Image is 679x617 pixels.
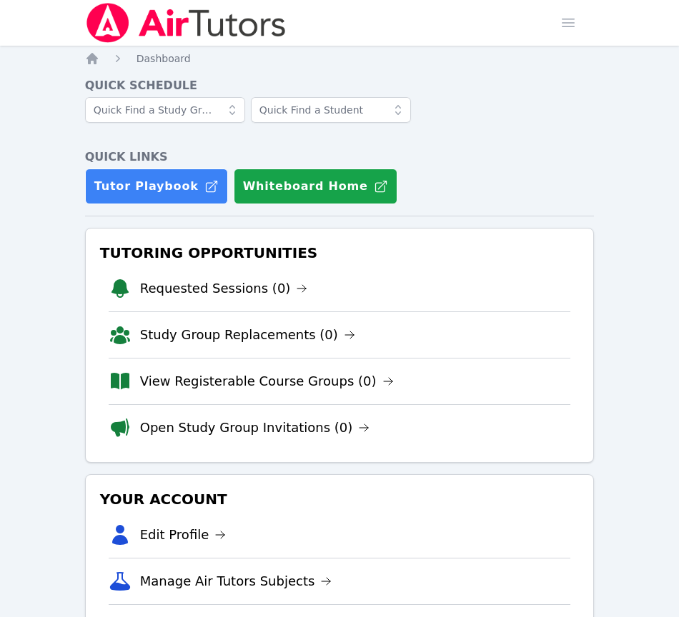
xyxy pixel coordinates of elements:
[85,3,287,43] img: Air Tutors
[97,486,583,512] h3: Your Account
[137,51,191,66] a: Dashboard
[140,571,332,591] a: Manage Air Tutors Subjects
[85,51,595,66] nav: Breadcrumb
[85,77,595,94] h4: Quick Schedule
[97,240,583,266] h3: Tutoring Opportunities
[140,525,227,545] a: Edit Profile
[140,279,308,299] a: Requested Sessions (0)
[85,149,595,166] h4: Quick Links
[140,325,355,345] a: Study Group Replacements (0)
[85,97,245,123] input: Quick Find a Study Group
[85,169,228,204] a: Tutor Playbook
[140,371,394,391] a: View Registerable Course Groups (0)
[137,53,191,64] span: Dashboard
[140,418,370,438] a: Open Study Group Invitations (0)
[234,169,397,204] button: Whiteboard Home
[251,97,411,123] input: Quick Find a Student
